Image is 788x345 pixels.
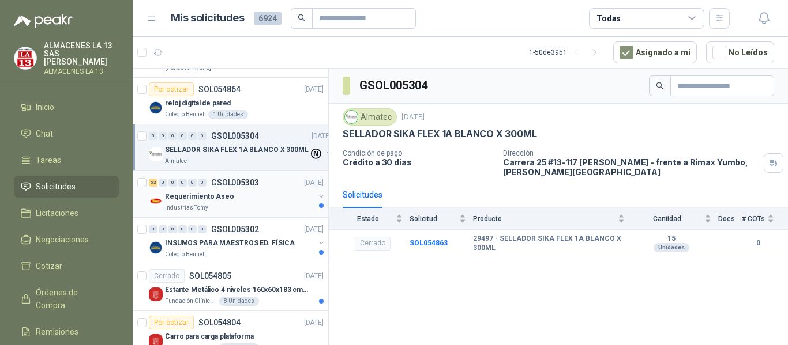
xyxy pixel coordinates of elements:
[189,272,231,280] p: SOL054805
[149,269,185,283] div: Cerrado
[149,225,157,233] div: 0
[718,208,742,229] th: Docs
[165,250,206,259] p: Colegio Bennett
[632,234,711,244] b: 15
[359,77,429,94] h3: GSOL005304
[149,101,163,115] img: Company Logo
[149,287,163,301] img: Company Logo
[254,12,282,25] span: 6924
[312,131,331,142] p: [DATE]
[44,41,119,66] p: ALMACENES LA 13 SAS [PERSON_NAME]
[343,188,382,201] div: Solicitudes
[198,225,207,233] div: 0
[149,176,326,213] a: 53 0 0 0 0 0 GSOL005303[DATE] Company LogoRequerimiento AseoIndustrias Tomy
[159,132,167,140] div: 0
[14,47,36,69] img: Company Logo
[165,191,234,202] p: Requerimiento Aseo
[613,41,697,63] button: Asignado a mi
[178,132,187,140] div: 0
[211,132,259,140] p: GSOL005304
[36,207,78,219] span: Licitaciones
[632,215,702,223] span: Cantidad
[219,297,259,306] div: 8 Unidades
[133,264,328,311] a: CerradoSOL054805[DATE] Company LogoEstante Metálico 4 niveles 160x60x183 cm FixserFundación Clíni...
[165,98,231,109] p: reloj digital de pared
[304,84,324,95] p: [DATE]
[165,145,309,156] p: SELLADOR SIKA FLEX 1A BLANCO X 300ML
[14,202,119,224] a: Licitaciones
[133,78,328,124] a: Por cotizarSOL054864[DATE] Company Logoreloj digital de paredColegio Bennett1 Unidades
[149,82,194,96] div: Por cotizar
[656,82,664,90] span: search
[149,241,163,255] img: Company Logo
[298,14,306,22] span: search
[14,282,119,316] a: Órdenes de Compra
[14,321,119,343] a: Remisiones
[149,316,194,329] div: Por cotizar
[343,128,537,140] p: SELLADOR SIKA FLEX 1A BLANCO X 300ML
[654,243,689,252] div: Unidades
[36,260,62,272] span: Cotizar
[343,157,494,167] p: Crédito a 30 días
[596,12,621,25] div: Todas
[473,215,616,223] span: Producto
[36,154,61,166] span: Tareas
[304,317,324,328] p: [DATE]
[36,325,78,338] span: Remisiones
[742,238,774,249] b: 0
[198,319,241,327] p: SOL054804
[742,215,765,223] span: # COTs
[304,224,324,235] p: [DATE]
[473,234,625,252] b: 29497 - SELLADOR SIKA FLEX 1A BLANCO X 300ML
[14,123,119,145] a: Chat
[165,157,187,166] p: Almatec
[529,43,604,62] div: 1 - 50 de 3951
[343,215,393,223] span: Estado
[14,96,119,118] a: Inicio
[329,208,410,229] th: Estado
[159,225,167,233] div: 0
[149,129,333,166] a: 0 0 0 0 0 0 GSOL005304[DATE] Company LogoSELLADOR SIKA FLEX 1A BLANCO X 300MLAlmatec
[178,225,187,233] div: 0
[211,179,259,187] p: GSOL005303
[632,208,718,229] th: Cantidad
[14,255,119,277] a: Cotizar
[178,179,187,187] div: 0
[14,14,73,28] img: Logo peakr
[401,112,425,123] p: [DATE]
[168,225,177,233] div: 0
[473,208,632,229] th: Producto
[198,179,207,187] div: 0
[503,149,759,157] p: Dirección
[165,331,254,342] p: Carro para carga plataforma
[343,108,397,126] div: Almatec
[168,179,177,187] div: 0
[188,179,197,187] div: 0
[198,85,241,93] p: SOL054864
[165,285,309,295] p: Estante Metálico 4 niveles 160x60x183 cm Fixser
[14,149,119,171] a: Tareas
[171,10,245,26] h1: Mis solicitudes
[165,297,217,306] p: Fundación Clínica Shaio
[159,179,167,187] div: 0
[149,222,326,259] a: 0 0 0 0 0 0 GSOL005302[DATE] Company LogoINSUMOS PARA MAESTROS ED. FÍSICAColegio Bennett
[355,237,391,251] div: Cerrado
[410,208,473,229] th: Solicitud
[168,132,177,140] div: 0
[410,239,448,247] a: SOL054863
[36,101,54,113] span: Inicio
[188,132,197,140] div: 0
[410,215,457,223] span: Solicitud
[165,110,206,119] p: Colegio Bennett
[14,176,119,198] a: Solicitudes
[304,177,324,188] p: [DATE]
[345,111,358,123] img: Company Logo
[211,225,259,233] p: GSOL005302
[149,132,157,140] div: 0
[165,203,208,213] p: Industrias Tomy
[706,41,774,63] button: No Leídos
[36,233,89,246] span: Negociaciones
[36,180,76,193] span: Solicitudes
[149,179,157,187] div: 53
